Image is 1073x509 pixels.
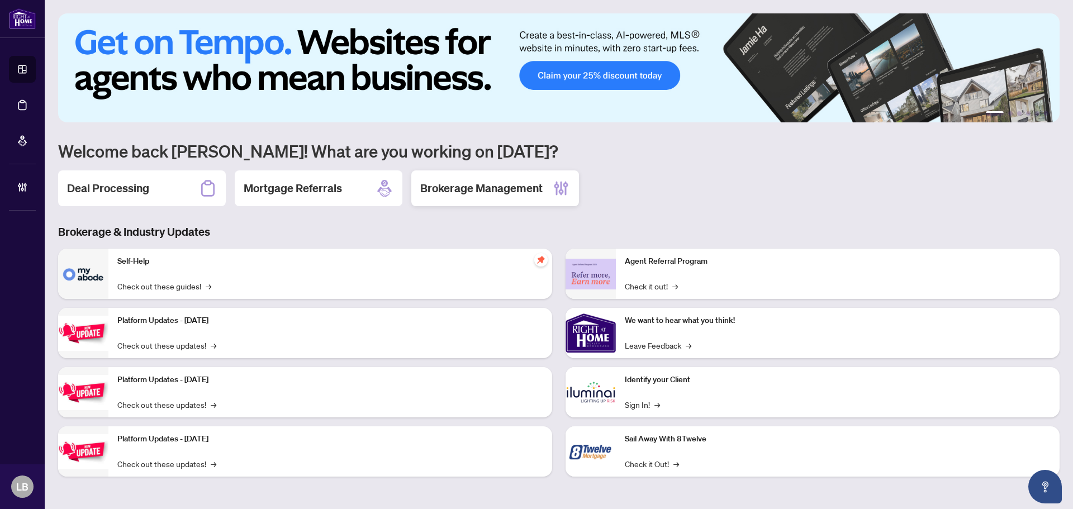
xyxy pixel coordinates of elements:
[211,398,216,411] span: →
[244,180,342,196] h2: Mortgage Referrals
[566,426,616,477] img: Sail Away With 8Twelve
[67,180,149,196] h2: Deal Processing
[16,479,29,494] span: LB
[58,434,108,469] img: Platform Updates - June 23, 2025
[1017,111,1022,116] button: 3
[117,339,216,351] a: Check out these updates!→
[58,224,1060,240] h3: Brokerage & Industry Updates
[625,398,660,411] a: Sign In!→
[1008,111,1013,116] button: 2
[625,458,679,470] a: Check it Out!→
[206,280,211,292] span: →
[986,111,1004,116] button: 1
[625,374,1051,386] p: Identify your Client
[117,280,211,292] a: Check out these guides!→
[566,308,616,358] img: We want to hear what you think!
[1044,111,1048,116] button: 6
[534,253,548,267] span: pushpin
[117,315,543,327] p: Platform Updates - [DATE]
[117,255,543,268] p: Self-Help
[625,255,1051,268] p: Agent Referral Program
[58,316,108,351] img: Platform Updates - July 21, 2025
[117,398,216,411] a: Check out these updates!→
[673,458,679,470] span: →
[654,398,660,411] span: →
[211,339,216,351] span: →
[58,140,1060,161] h1: Welcome back [PERSON_NAME]! What are you working on [DATE]?
[211,458,216,470] span: →
[117,374,543,386] p: Platform Updates - [DATE]
[117,433,543,445] p: Platform Updates - [DATE]
[1026,111,1031,116] button: 4
[566,367,616,417] img: Identify your Client
[686,339,691,351] span: →
[117,458,216,470] a: Check out these updates!→
[9,8,36,29] img: logo
[625,315,1051,327] p: We want to hear what you think!
[566,259,616,289] img: Agent Referral Program
[58,375,108,410] img: Platform Updates - July 8, 2025
[1028,470,1062,503] button: Open asap
[625,339,691,351] a: Leave Feedback→
[672,280,678,292] span: →
[58,249,108,299] img: Self-Help
[420,180,543,196] h2: Brokerage Management
[625,280,678,292] a: Check it out!→
[1035,111,1039,116] button: 5
[625,433,1051,445] p: Sail Away With 8Twelve
[58,13,1060,122] img: Slide 0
